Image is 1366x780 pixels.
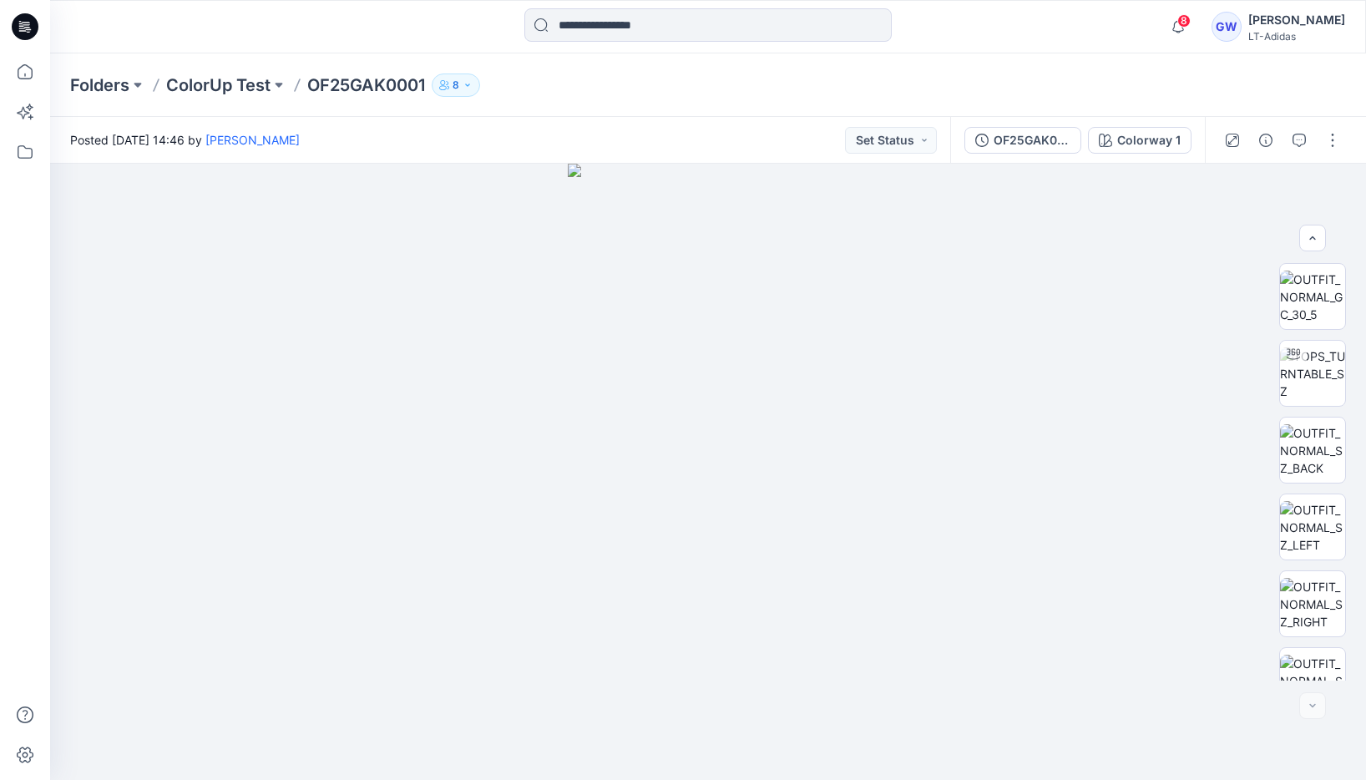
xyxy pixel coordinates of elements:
a: Folders [70,73,129,97]
img: OUTFIT_NORMAL_SZ_LEFT [1280,501,1345,554]
img: OUTFIT_NORMAL_SZ_FRONT [1280,655,1345,707]
button: Colorway 1 [1088,127,1191,154]
img: OUTFIT_NORMAL_SZ_RIGHT [1280,578,1345,631]
img: OUTFIT_NORMAL_SZ_BACK [1280,424,1345,477]
div: OF25GAK0001 [994,131,1070,149]
div: Colorway 1 [1117,131,1181,149]
button: Details [1252,127,1279,154]
button: OF25GAK0001 [964,127,1081,154]
span: Posted [DATE] 14:46 by [70,131,300,149]
a: ColorUp Test [166,73,271,97]
img: OUTFIT_NORMAL_GC_30_5 [1280,271,1345,323]
p: OF25GAK0001 [307,73,425,97]
div: GW [1212,12,1242,42]
span: 8 [1177,14,1191,28]
div: LT-Adidas [1248,30,1345,43]
button: 8 [432,73,480,97]
img: TOPS_TURNTABLE_SZ [1280,347,1345,400]
a: [PERSON_NAME] [205,133,300,147]
img: eyJhbGciOiJIUzI1NiIsImtpZCI6IjAiLCJzbHQiOiJzZXMiLCJ0eXAiOiJKV1QifQ.eyJkYXRhIjp7InR5cGUiOiJzdG9yYW... [568,164,848,780]
div: [PERSON_NAME] [1248,10,1345,30]
p: 8 [453,76,459,94]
